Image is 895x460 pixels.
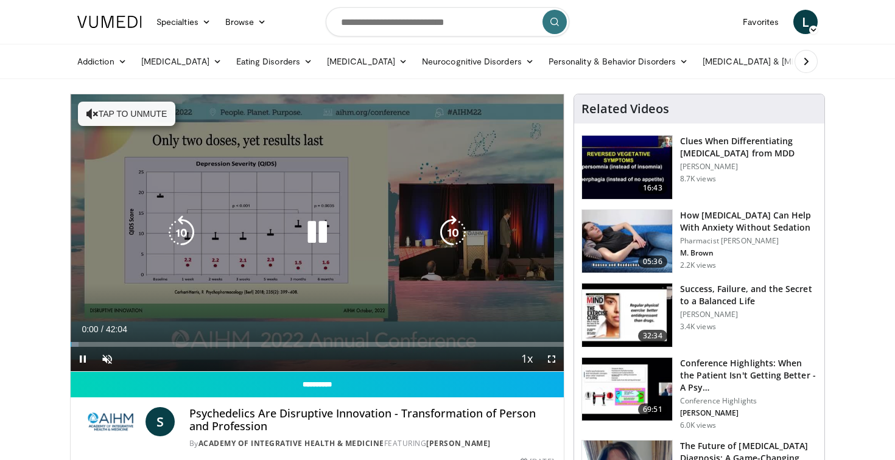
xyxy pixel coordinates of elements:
[71,94,564,372] video-js: Video Player
[70,49,134,74] a: Addiction
[680,236,817,246] p: Pharmacist [PERSON_NAME]
[680,396,817,406] p: Conference Highlights
[77,16,142,28] img: VuMedi Logo
[680,420,716,430] p: 6.0K views
[638,330,667,342] span: 32:34
[582,136,672,199] img: a6520382-d332-4ed3-9891-ee688fa49237.150x105_q85_crop-smart_upscale.jpg
[71,342,564,347] div: Progress Bar
[101,324,104,334] span: /
[426,438,491,448] a: [PERSON_NAME]
[581,283,817,347] a: 32:34 Success, Failure, and the Secret to a Balanced Life [PERSON_NAME] 3.4K views
[582,210,672,273] img: 7bfe4765-2bdb-4a7e-8d24-83e30517bd33.150x105_q85_crop-smart_upscale.jpg
[638,403,667,416] span: 69:51
[581,209,817,274] a: 05:36 How [MEDICAL_DATA] Can Help With Anxiety Without Sedation Pharmacist [PERSON_NAME] M. Brown...
[106,324,127,334] span: 42:04
[638,256,667,268] span: 05:36
[541,49,695,74] a: Personality & Behavior Disorders
[680,209,817,234] h3: How [MEDICAL_DATA] Can Help With Anxiety Without Sedation
[218,10,274,34] a: Browse
[680,357,817,394] h3: Conference Highlights: When the Patient Isn't Getting Better - A Psy…
[95,347,119,371] button: Unmute
[71,347,95,371] button: Pause
[638,182,667,194] span: 16:43
[793,10,818,34] a: L
[581,102,669,116] h4: Related Videos
[581,357,817,430] a: 69:51 Conference Highlights: When the Patient Isn't Getting Better - A Psy… Conference Highlights...
[539,347,564,371] button: Fullscreen
[80,407,141,436] img: Academy of Integrative Health & Medicine
[735,10,786,34] a: Favorites
[582,358,672,421] img: 4362ec9e-0993-4580-bfd4-8e18d57e1d49.150x105_q85_crop-smart_upscale.jpg
[189,438,554,449] div: By FEATURING
[680,162,817,172] p: [PERSON_NAME]
[680,283,817,307] h3: Success, Failure, and the Secret to a Balanced Life
[582,284,672,347] img: 7307c1c9-cd96-462b-8187-bd7a74dc6cb1.150x105_q85_crop-smart_upscale.jpg
[189,407,554,433] h4: Psychedelics Are Disruptive Innovation - Transformation of Person and Profession
[680,248,817,258] p: M. Brown
[149,10,218,34] a: Specialties
[695,49,869,74] a: [MEDICAL_DATA] & [MEDICAL_DATA]
[680,260,716,270] p: 2.2K views
[198,438,384,448] a: Academy of Integrative Health & Medicine
[680,174,716,184] p: 8.7K views
[680,322,716,332] p: 3.4K views
[581,135,817,200] a: 16:43 Clues When Differentiating [MEDICAL_DATA] from MDD [PERSON_NAME] 8.7K views
[320,49,415,74] a: [MEDICAL_DATA]
[415,49,541,74] a: Neurocognitive Disorders
[82,324,98,334] span: 0:00
[229,49,320,74] a: Eating Disorders
[515,347,539,371] button: Playback Rate
[680,310,817,319] p: [PERSON_NAME]
[146,407,175,436] a: S
[326,7,569,37] input: Search topics, interventions
[78,102,175,126] button: Tap to unmute
[134,49,229,74] a: [MEDICAL_DATA]
[680,408,817,418] p: [PERSON_NAME]
[680,135,817,159] h3: Clues When Differentiating [MEDICAL_DATA] from MDD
